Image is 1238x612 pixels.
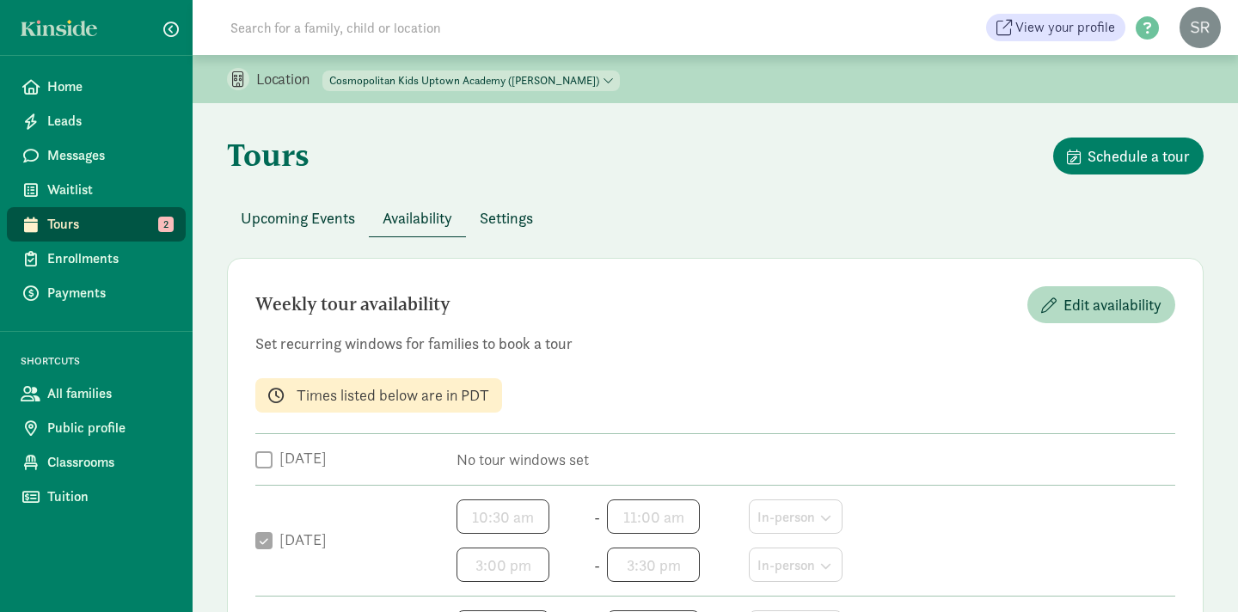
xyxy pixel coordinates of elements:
[594,505,600,529] span: -
[241,206,355,229] span: Upcoming Events
[158,217,174,232] span: 2
[7,480,186,514] a: Tuition
[594,554,600,577] span: -
[457,548,549,582] input: Start time
[1015,17,1115,38] span: View your profile
[273,529,327,550] label: [DATE]
[457,450,1175,470] p: No tour windows set
[986,14,1125,41] a: View your profile
[7,104,186,138] a: Leads
[7,445,186,480] a: Classrooms
[47,452,172,473] span: Classrooms
[7,411,186,445] a: Public profile
[466,199,547,236] button: Settings
[7,376,186,411] a: All families
[256,69,322,89] p: Location
[47,76,172,97] span: Home
[47,248,172,269] span: Enrollments
[1063,293,1161,316] span: Edit availability
[47,487,172,507] span: Tuition
[1088,144,1190,168] span: Schedule a tour
[220,10,702,45] input: Search for a family, child or location
[480,206,533,229] span: Settings
[7,207,186,242] a: Tours 2
[47,180,172,200] span: Waitlist
[47,418,172,438] span: Public profile
[383,206,452,229] span: Availability
[255,334,1175,354] p: Set recurring windows for families to book a tour
[7,242,186,276] a: Enrollments
[7,138,186,173] a: Messages
[7,70,186,104] a: Home
[7,173,186,207] a: Waitlist
[273,448,327,468] label: [DATE]
[47,214,172,235] span: Tours
[47,145,172,166] span: Messages
[255,286,450,323] h2: Weekly tour availability
[7,276,186,310] a: Payments
[1053,138,1204,174] button: Schedule a tour
[1152,529,1238,612] iframe: Chat Widget
[47,111,172,132] span: Leads
[227,199,369,236] button: Upcoming Events
[47,383,172,404] span: All families
[369,199,466,236] button: Availability
[47,283,172,303] span: Payments
[607,499,700,534] input: End time
[297,385,489,406] p: Times listed below are in PDT
[757,505,834,528] div: In-person
[607,548,700,582] input: End time
[457,499,549,534] input: Start time
[1027,286,1175,323] button: Edit availability
[227,138,309,172] h1: Tours
[757,553,834,576] div: In-person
